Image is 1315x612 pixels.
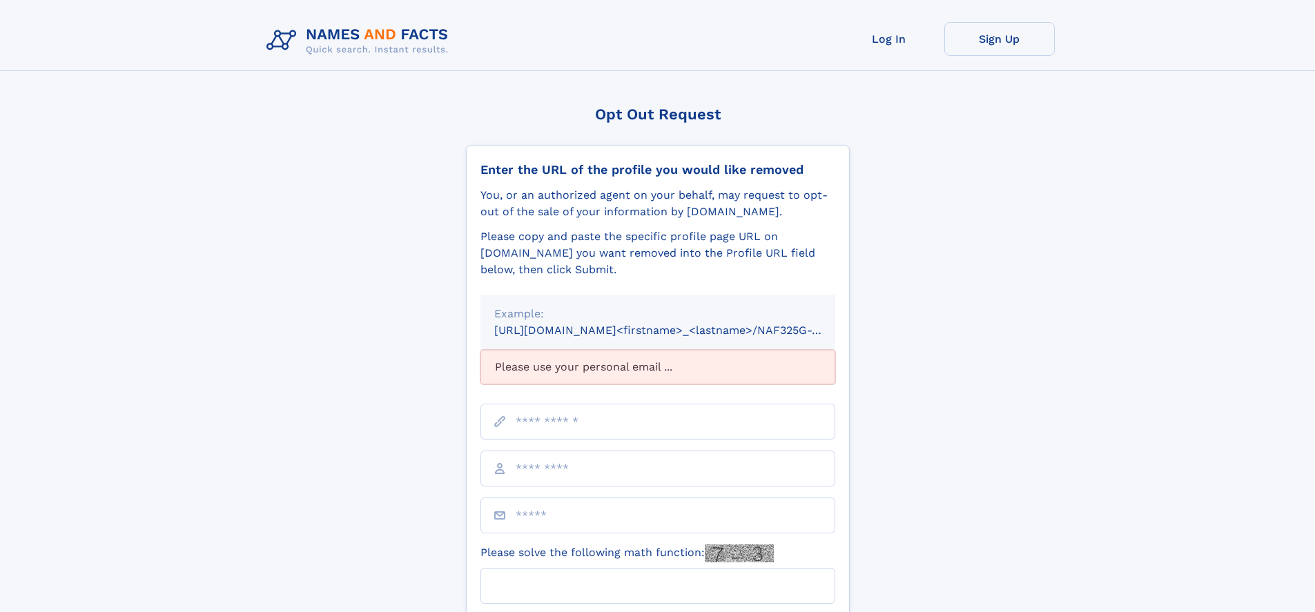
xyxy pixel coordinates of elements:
small: [URL][DOMAIN_NAME]<firstname>_<lastname>/NAF325G-xxxxxxxx [494,324,861,337]
div: Example: [494,306,821,322]
div: Please copy and paste the specific profile page URL on [DOMAIN_NAME] you want removed into the Pr... [480,228,835,278]
a: Log In [834,22,944,56]
div: Please use your personal email ... [480,350,835,384]
div: Enter the URL of the profile you would like removed [480,162,835,177]
div: You, or an authorized agent on your behalf, may request to opt-out of the sale of your informatio... [480,187,835,220]
img: Logo Names and Facts [261,22,460,59]
label: Please solve the following math function: [480,544,774,562]
a: Sign Up [944,22,1055,56]
div: Opt Out Request [466,106,850,123]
